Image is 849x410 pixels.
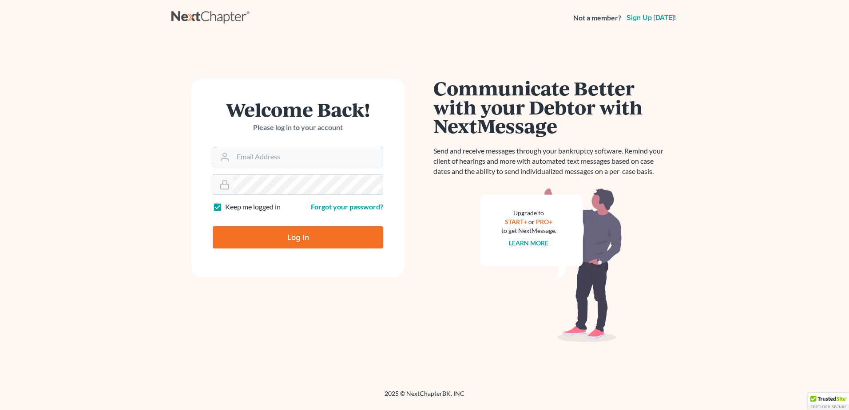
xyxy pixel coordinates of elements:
[213,100,383,119] h1: Welcome Back!
[171,389,678,405] div: 2025 © NextChapterBK, INC
[433,146,669,177] p: Send and receive messages through your bankruptcy software. Remind your client of hearings and mo...
[501,226,556,235] div: to get NextMessage.
[536,218,553,225] a: PRO+
[480,187,622,343] img: nextmessage_bg-59042aed3d76b12b5cd301f8e5b87938c9018125f34e5fa2b7a6b67550977c72.svg
[311,202,383,211] a: Forgot your password?
[225,202,281,212] label: Keep me logged in
[625,14,678,21] a: Sign up [DATE]!
[433,79,669,135] h1: Communicate Better with your Debtor with NextMessage
[808,393,849,410] div: TrustedSite Certified
[213,226,383,248] input: Log In
[505,218,528,225] a: START+
[529,218,535,225] span: or
[233,147,383,167] input: Email Address
[573,13,621,23] strong: Not a member?
[213,122,383,133] p: Please log in to your account
[501,209,556,217] div: Upgrade to
[509,239,549,247] a: Learn more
